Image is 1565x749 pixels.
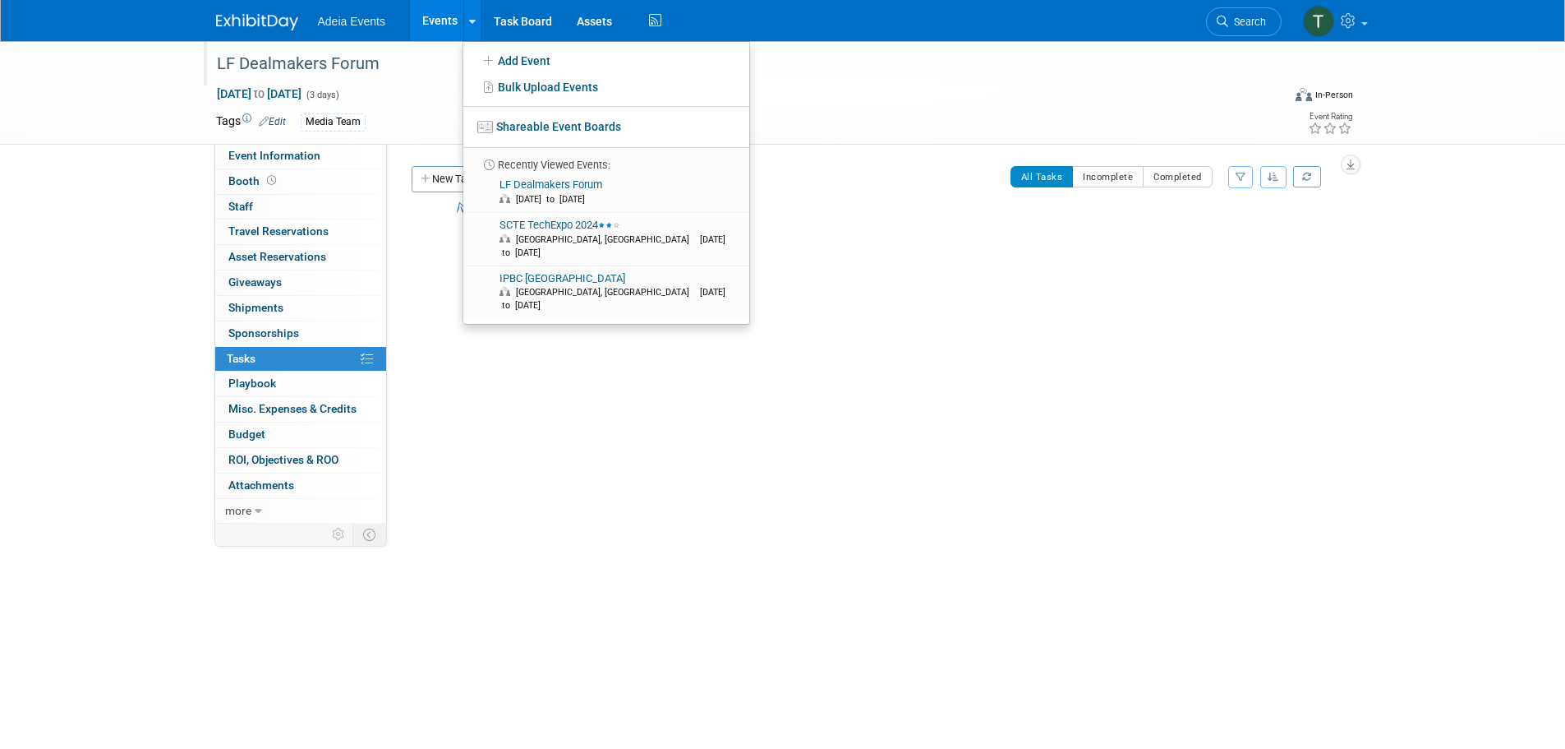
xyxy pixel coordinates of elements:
[1303,6,1334,37] img: Tara Thomas
[463,74,749,100] a: Bulk Upload Events
[215,474,386,498] a: Attachments
[228,479,294,492] span: Attachments
[215,321,386,346] a: Sponsorships
[463,48,749,74] a: Add Event
[215,499,386,524] a: more
[1228,16,1266,28] span: Search
[228,275,282,289] span: Giveaways
[215,245,386,270] a: Asset Reservations
[228,149,320,162] span: Event Information
[516,194,593,205] span: [DATE] to [DATE]
[477,121,493,133] img: seventboard-3.png
[215,270,386,295] a: Giveaways
[352,524,386,545] td: Toggle Event Tabs
[301,113,366,131] div: Media Team
[1206,7,1282,36] a: Search
[215,372,386,396] a: Playbook
[259,116,286,127] a: Edit
[305,90,339,100] span: (3 days)
[516,234,697,245] span: [GEOGRAPHIC_DATA], [GEOGRAPHIC_DATA]
[251,87,267,100] span: to
[228,453,338,466] span: ROI, Objectives & ROO
[215,144,386,169] a: Event Information
[227,352,255,365] span: Tasks
[468,173,743,212] a: LF Dealmakers Forum [DATE] to [DATE]
[215,296,386,321] a: Shipments
[216,14,298,30] img: ExhibitDay
[215,169,386,194] a: Booth
[325,524,353,545] td: Personalize Event Tab Strip
[499,234,725,258] span: [DATE] to [DATE]
[215,220,386,244] a: Travel Reservations
[215,423,386,447] a: Budget
[228,224,329,238] span: Travel Reservations
[228,174,279,187] span: Booth
[1308,113,1352,121] div: Event Rating
[228,200,253,213] span: Staff
[412,166,487,192] button: New Task
[228,250,326,263] span: Asset Reservations
[1314,89,1353,101] div: In-Person
[228,428,265,441] span: Budget
[1010,166,1074,187] button: All Tasks
[1296,88,1312,101] img: Format-Inperson.png
[215,195,386,220] a: Staff
[216,113,286,132] td: Tags
[463,112,749,141] a: Shareable Event Boards
[468,266,743,319] a: IPBC [GEOGRAPHIC_DATA] [GEOGRAPHIC_DATA], [GEOGRAPHIC_DATA] [DATE] to [DATE]
[264,174,279,187] span: Booth not reserved yet
[1185,86,1354,110] div: Event Format
[318,15,386,28] span: Adeia Events
[1293,166,1321,187] a: Refresh
[215,397,386,422] a: Misc. Expenses & Credits
[463,147,749,173] li: Recently Viewed Events:
[228,326,299,340] span: Sponsorships
[516,287,697,298] span: [GEOGRAPHIC_DATA], [GEOGRAPHIC_DATA]
[1143,166,1213,187] button: Completed
[228,301,283,314] span: Shipments
[228,377,276,390] span: Playbook
[1072,166,1144,187] button: Incomplete
[225,504,251,517] span: more
[228,402,357,415] span: Misc. Expenses & Credits
[216,86,302,101] span: [DATE] [DATE]
[468,213,743,266] a: SCTE TechExpo 2024 [GEOGRAPHIC_DATA], [GEOGRAPHIC_DATA] [DATE] to [DATE]
[211,49,1257,79] div: LF Dealmakers Forum
[215,448,386,473] a: ROI, Objectives & ROO
[215,347,386,372] a: Tasks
